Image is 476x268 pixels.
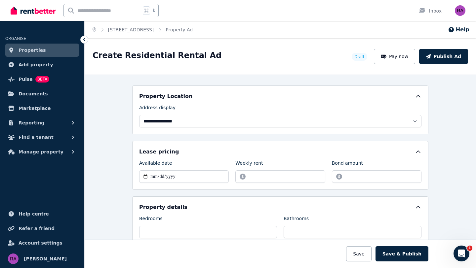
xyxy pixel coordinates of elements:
[467,246,472,251] span: 1
[19,210,49,218] span: Help centre
[19,133,54,141] span: Find a tenant
[346,246,371,261] button: Save
[8,253,19,264] img: Rosanne Ash
[19,239,62,247] span: Account settings
[19,90,48,98] span: Documents
[448,26,469,34] button: Help
[19,61,53,69] span: Add property
[5,58,79,71] a: Add property
[19,224,55,232] span: Refer a friend
[139,160,172,169] label: Available date
[5,236,79,250] a: Account settings
[5,44,79,57] a: Properties
[139,203,187,211] h5: Property details
[166,27,193,32] a: Property Ad
[5,36,26,41] span: ORGANISE
[454,246,469,261] iframe: Intercom live chat
[11,6,56,16] img: RentBetter
[5,131,79,144] button: Find a tenant
[19,46,46,54] span: Properties
[153,8,155,13] span: k
[5,73,79,86] a: PulseBETA
[19,75,33,83] span: Pulse
[418,8,442,14] div: Inbox
[5,222,79,235] a: Refer a friend
[139,148,179,156] h5: Lease pricing
[376,246,428,261] button: Save & Publish
[108,27,154,32] a: [STREET_ADDRESS]
[374,49,416,64] button: Pay now
[284,215,309,224] label: Bathrooms
[5,87,79,100] a: Documents
[19,119,44,127] span: Reporting
[354,54,364,59] span: Draft
[139,215,163,224] label: Bedrooms
[5,102,79,115] a: Marketplace
[332,160,363,169] label: Bond amount
[24,255,67,263] span: [PERSON_NAME]
[139,92,192,100] h5: Property Location
[5,207,79,220] a: Help centre
[139,104,176,114] label: Address display
[19,104,51,112] span: Marketplace
[85,21,201,38] nav: Breadcrumb
[5,145,79,158] button: Manage property
[35,76,49,83] span: BETA
[5,116,79,129] button: Reporting
[19,148,63,156] span: Manage property
[455,5,465,16] img: Rosanne Ash
[235,160,263,169] label: Weekly rent
[93,50,221,61] h1: Create Residential Rental Ad
[419,49,468,64] button: Publish Ad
